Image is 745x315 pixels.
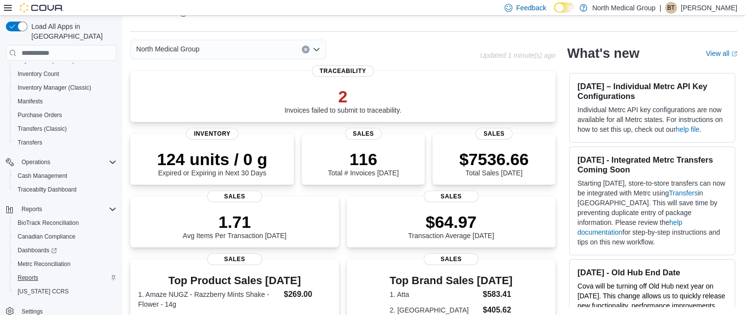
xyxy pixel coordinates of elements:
span: Sales [345,128,382,140]
a: Canadian Compliance [14,231,79,242]
dd: $269.00 [284,289,331,300]
button: Reports [2,202,120,216]
p: North Medical Group [592,2,655,14]
span: Transfers [14,137,117,148]
div: Avg Items Per Transaction [DATE] [183,212,287,240]
button: Metrc Reconciliation [10,257,120,271]
span: Inventory Manager (Classic) [14,82,117,94]
button: Transfers (Classic) [10,122,120,136]
button: Canadian Compliance [10,230,120,243]
span: Cash Management [18,172,67,180]
span: Purchase Orders [18,111,62,119]
dd: $583.41 [483,289,513,300]
span: Manifests [18,97,43,105]
button: Inventory Count [10,67,120,81]
p: 124 units / 0 g [157,149,267,169]
span: Sales [476,128,512,140]
span: Inventory Count [14,68,117,80]
a: View allExternal link [706,49,737,57]
button: Reports [18,203,46,215]
span: Canadian Compliance [14,231,117,242]
a: Manifests [14,96,47,107]
button: Traceabilty Dashboard [10,183,120,196]
span: Transfers (Classic) [14,123,117,135]
span: Sales [424,253,479,265]
a: Inventory Count [14,68,63,80]
span: Sales [424,191,479,202]
h3: Top Brand Sales [DATE] [390,275,513,287]
span: Washington CCRS [14,286,117,297]
a: Metrc Reconciliation [14,258,74,270]
span: Reports [18,203,117,215]
span: Reports [18,274,38,282]
span: Transfers (Classic) [18,125,67,133]
span: Reports [22,205,42,213]
span: Inventory Count [18,70,59,78]
div: Total Sales [DATE] [459,149,529,177]
span: Metrc Reconciliation [18,260,71,268]
h3: [DATE] - Old Hub End Date [577,267,727,277]
p: 1.71 [183,212,287,232]
a: Dashboards [10,243,120,257]
h2: What's new [567,46,639,61]
button: Manifests [10,95,120,108]
span: Traceability [312,65,374,77]
span: Dashboards [18,246,57,254]
button: Operations [2,155,120,169]
a: BioTrack Reconciliation [14,217,83,229]
button: Operations [18,156,54,168]
button: Inventory Manager (Classic) [10,81,120,95]
span: BioTrack Reconciliation [14,217,117,229]
div: Expired or Expiring in Next 30 Days [157,149,267,177]
div: Invoices failed to submit to traceability. [285,87,402,114]
h3: [DATE] - Integrated Metrc Transfers Coming Soon [577,155,727,174]
button: Transfers [10,136,120,149]
img: Cova [20,3,64,13]
span: Reports [14,272,117,284]
dt: 1. Amaze NUGZ - Razzberry Mints Shake - Flower - 14g [138,290,280,309]
span: North Medical Group [136,43,199,55]
h3: Top Product Sales [DATE] [138,275,331,287]
p: | [659,2,661,14]
span: Sales [207,191,262,202]
span: Feedback [516,3,546,13]
a: help documentation [577,218,682,236]
a: Transfers [669,189,698,197]
span: Transfers [18,139,42,146]
a: Reports [14,272,42,284]
p: Individual Metrc API key configurations are now available for all Metrc states. For instructions ... [577,105,727,134]
span: Traceabilty Dashboard [14,184,117,195]
span: Dashboards [14,244,117,256]
button: Clear input [302,46,310,53]
span: Manifests [14,96,117,107]
h3: [DATE] – Individual Metrc API Key Configurations [577,81,727,101]
button: BioTrack Reconciliation [10,216,120,230]
div: Transaction Average [DATE] [408,212,494,240]
svg: External link [731,51,737,57]
span: [US_STATE] CCRS [18,288,69,295]
p: $7536.66 [459,149,529,169]
span: Metrc Reconciliation [14,258,117,270]
p: Updated 1 minute(s) ago [480,51,555,59]
span: Canadian Compliance [18,233,75,241]
span: Inventory Manager (Classic) [18,84,91,92]
a: Traceabilty Dashboard [14,184,80,195]
a: Dashboards [14,244,61,256]
p: $64.97 [408,212,494,232]
a: Transfers (Classic) [14,123,71,135]
span: Sales [207,253,262,265]
span: Purchase Orders [14,109,117,121]
button: Cash Management [10,169,120,183]
button: [US_STATE] CCRS [10,285,120,298]
a: [US_STATE] CCRS [14,286,72,297]
a: Transfers [14,137,46,148]
span: Traceabilty Dashboard [18,186,76,194]
span: Operations [22,158,50,166]
button: Reports [10,271,120,285]
span: Operations [18,156,117,168]
dt: 2. [GEOGRAPHIC_DATA] [390,305,479,315]
button: Open list of options [312,46,320,53]
p: [PERSON_NAME] [681,2,737,14]
p: 2 [285,87,402,106]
